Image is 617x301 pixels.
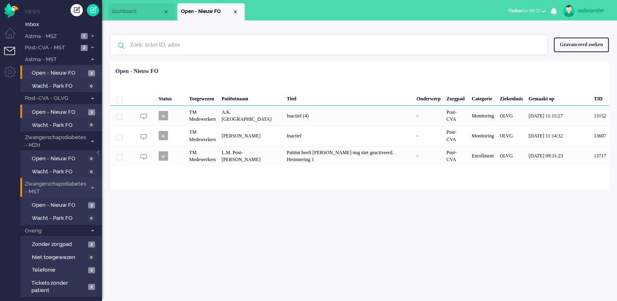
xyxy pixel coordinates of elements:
span: 0 [88,83,95,89]
div: Gemaakt op [526,89,591,106]
span: for 00:22 [508,8,540,13]
span: Open - Nieuw FO [32,69,86,77]
li: Views [24,8,102,15]
li: Tickets menu [4,47,22,65]
a: Open - Nieuw FO 3 [24,107,101,116]
div: - [414,146,443,166]
a: Open - Nieuw FO 3 [24,68,101,77]
div: 13607 [110,126,609,146]
span: Telefonie [32,266,86,274]
div: L.M. Post-[PERSON_NAME] [219,146,284,166]
div: 13152 [591,106,609,126]
div: A.K. [GEOGRAPHIC_DATA] [219,106,284,126]
span: 0 [88,255,95,261]
span: 3 [88,202,95,208]
div: OLVG [497,146,526,166]
span: Open - Nieuw FO [32,155,86,163]
a: Quick Ticket [87,4,99,16]
div: 13152 [110,106,609,126]
span: 2 [88,267,95,273]
li: View [177,3,245,20]
span: Astma - MST [24,56,87,64]
div: Titel [284,89,414,106]
a: Wacht - Park FO 0 [24,213,101,222]
div: [DATE] 09:31:23 [526,146,591,166]
div: Toegewezen [186,89,219,106]
div: Post-CVA [444,146,469,166]
span: Post-CVA - MST [24,44,78,52]
img: avatar [563,5,575,17]
span: Niet toegewezen [32,254,86,261]
button: Onlinefor 00:22 [503,5,551,17]
span: 0 [88,169,95,175]
span: Open - Nieuw FO [32,108,86,116]
img: ic-search-icon.svg [111,35,132,56]
span: Wacht - Park FO [32,82,86,90]
a: Omnidesk [4,5,18,11]
div: Post-CVA [444,126,469,146]
img: ic_chat_grey.svg [140,113,147,120]
a: Telefonie 2 [24,265,101,274]
span: o [159,151,168,161]
span: Open - Nieuw FO [181,8,232,15]
div: Patiëntnaam [219,89,284,106]
div: Status [156,89,186,106]
span: 2 [88,284,95,290]
div: Close tab [232,9,239,15]
span: 3 [88,109,95,115]
a: Open - Nieuw FO 0 [24,154,101,163]
span: Wacht - Park FO [32,122,86,129]
div: Geavanceerd zoeken [554,38,609,52]
div: Creëer ticket [71,4,83,16]
span: 2 [81,45,88,51]
div: OLVG [497,106,526,126]
div: Zorgpad [444,89,469,106]
li: Admin menu [4,66,22,84]
div: Categorie [469,89,497,106]
img: ic_chat_grey.svg [140,133,147,140]
div: - [414,106,443,126]
div: Ziekenhuis [497,89,526,106]
div: [DATE] 11:14:32 [526,126,591,146]
span: Open - Nieuw FO [32,201,86,209]
span: 0 [88,122,95,128]
span: Post-CVA - OLVG [24,95,87,102]
span: Tickets zonder patient [31,279,86,294]
span: 2 [88,241,95,248]
span: Zonder zorgpad [32,241,86,248]
div: TM Medewerkers [186,126,219,146]
span: Wacht - Park FO [32,168,86,176]
span: Zwangerschapsdiabetes - MST [24,180,87,195]
div: Monitoring [469,106,497,126]
div: Onderwerp [414,89,443,106]
a: Inbox [24,20,102,29]
li: Dashboard [108,3,175,20]
span: Inbox [25,21,102,29]
a: Open - Nieuw FO 3 [24,200,101,209]
div: TM Medewerkers [186,106,219,126]
div: - [414,126,443,146]
input: Zoek: ticket ID, adres [124,35,536,55]
span: Wacht - Park FO [32,215,86,222]
span: o [159,131,168,140]
li: Onlinefor 00:22 [503,2,551,20]
div: 13717 [110,146,609,166]
li: Dashboard menu [4,28,22,46]
div: OLVG [497,126,526,146]
div: Patiënt heeft [PERSON_NAME] nog niet geactiveerd. Herinnering 1 [284,146,414,166]
div: [PERSON_NAME] [219,126,284,146]
span: 1 [81,33,88,39]
div: Post-CVA [444,106,469,126]
a: Zonder zorgpad 2 [24,239,101,248]
a: Wacht - Park FO 0 [24,167,101,176]
span: 3 [88,70,95,76]
span: Astma - MSZ [24,33,78,40]
div: Close tab [163,9,169,15]
a: Wacht - Park FO 0 [24,81,101,90]
span: Online [508,8,522,13]
a: Tickets zonder patient 2 [24,278,101,294]
div: ealexander [578,7,609,15]
div: [DATE] 11:15:27 [526,106,591,126]
span: Zwangerschapsdiabetes - MZH [24,134,87,149]
div: Inactief [284,126,414,146]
